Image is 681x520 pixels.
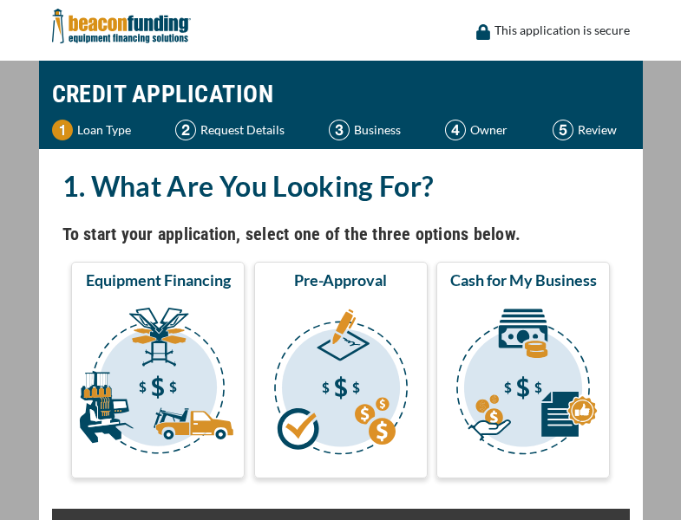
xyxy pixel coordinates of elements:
span: Equipment Financing [86,270,231,290]
img: lock icon to convery security [476,24,490,40]
img: Step 4 [445,120,466,140]
p: Review [578,120,617,140]
img: Step 3 [329,120,350,140]
img: Step 5 [553,120,573,140]
button: Equipment Financing [71,262,245,478]
span: Cash for My Business [450,270,597,290]
p: This application is secure [494,20,630,41]
button: Cash for My Business [436,262,610,478]
img: Equipment Financing [75,297,241,471]
h2: 1. What Are You Looking For? [62,166,619,206]
img: Cash for My Business [440,297,606,471]
img: Step 2 [175,120,196,140]
p: Loan Type [77,120,131,140]
button: Pre-Approval [254,262,428,478]
h1: CREDIT APPLICATION [52,69,630,120]
img: Pre-Approval [258,297,424,471]
h4: To start your application, select one of the three options below. [62,219,619,249]
p: Request Details [200,120,285,140]
span: Pre-Approval [294,270,387,290]
img: Step 1 [52,120,73,140]
p: Business [354,120,401,140]
p: Owner [470,120,507,140]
